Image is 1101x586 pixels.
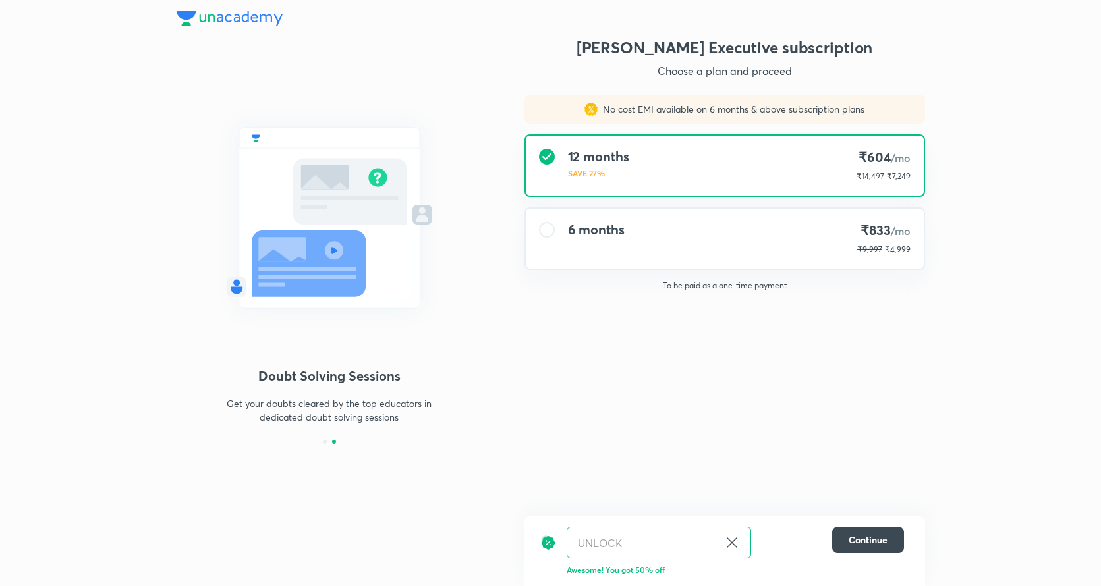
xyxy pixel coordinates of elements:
p: Awesome! You got 50% off [567,564,904,575]
p: Choose a plan and proceed [524,63,925,79]
p: To be paid as a one-time payment [514,280,936,291]
p: SAVE 27% [568,167,629,179]
h4: 12 months [568,149,629,165]
p: Get your doubts cleared by the top educators in dedicated doubt solving sessions [215,396,444,424]
span: /mo [891,151,911,165]
h4: ₹833 [857,222,911,240]
img: sales discount [584,103,598,116]
img: LMP_1_7e6dc2762e.svg [177,103,482,333]
input: Have a referral code? [567,527,719,558]
p: No cost EMI available on 6 months & above subscription plans [598,103,864,116]
span: Continue [849,533,888,546]
h4: 6 months [568,222,625,238]
button: Continue [832,527,904,553]
h4: Doubt Solving Sessions [177,366,482,386]
span: ₹7,249 [887,171,911,181]
p: ₹14,497 [857,171,884,182]
img: discount [540,527,556,558]
span: /mo [891,224,911,238]
h4: ₹604 [857,149,911,167]
h3: [PERSON_NAME] Executive subscription [524,37,925,58]
img: Company Logo [177,11,283,26]
p: ₹9,997 [857,244,882,255]
span: ₹4,999 [885,244,911,254]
